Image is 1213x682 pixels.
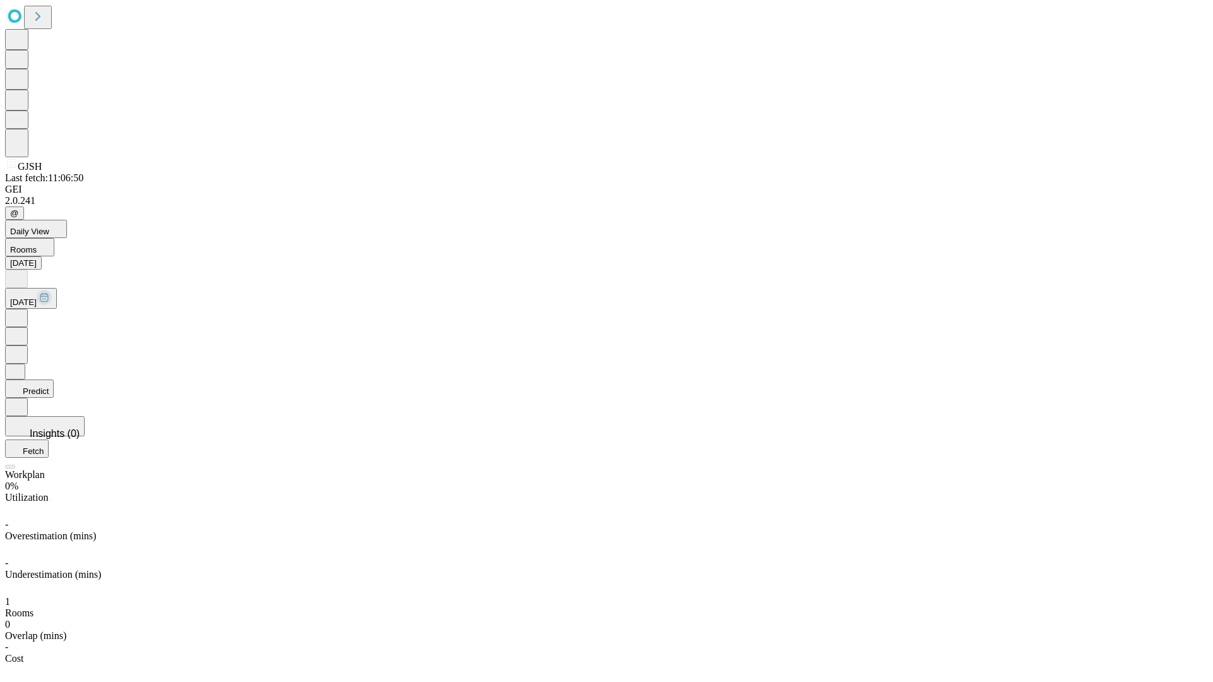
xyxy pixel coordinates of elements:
[5,630,66,641] span: Overlap (mins)
[5,380,54,398] button: Predict
[10,245,37,254] span: Rooms
[5,469,45,480] span: Workplan
[5,653,23,664] span: Cost
[5,195,1208,206] div: 2.0.241
[5,569,101,580] span: Underestimation (mins)
[5,440,49,458] button: Fetch
[10,297,37,307] span: [DATE]
[5,206,24,220] button: @
[5,530,96,541] span: Overestimation (mins)
[5,607,33,618] span: Rooms
[30,428,80,439] span: Insights (0)
[5,642,8,652] span: -
[5,172,83,183] span: Last fetch: 11:06:50
[5,184,1208,195] div: GEI
[5,519,8,530] span: -
[5,619,10,630] span: 0
[5,596,10,607] span: 1
[5,558,8,568] span: -
[10,227,49,236] span: Daily View
[5,220,67,238] button: Daily View
[5,481,18,491] span: 0%
[10,208,19,218] span: @
[5,416,85,436] button: Insights (0)
[5,288,57,309] button: [DATE]
[5,256,42,270] button: [DATE]
[5,238,54,256] button: Rooms
[18,161,42,172] span: GJSH
[5,492,48,503] span: Utilization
